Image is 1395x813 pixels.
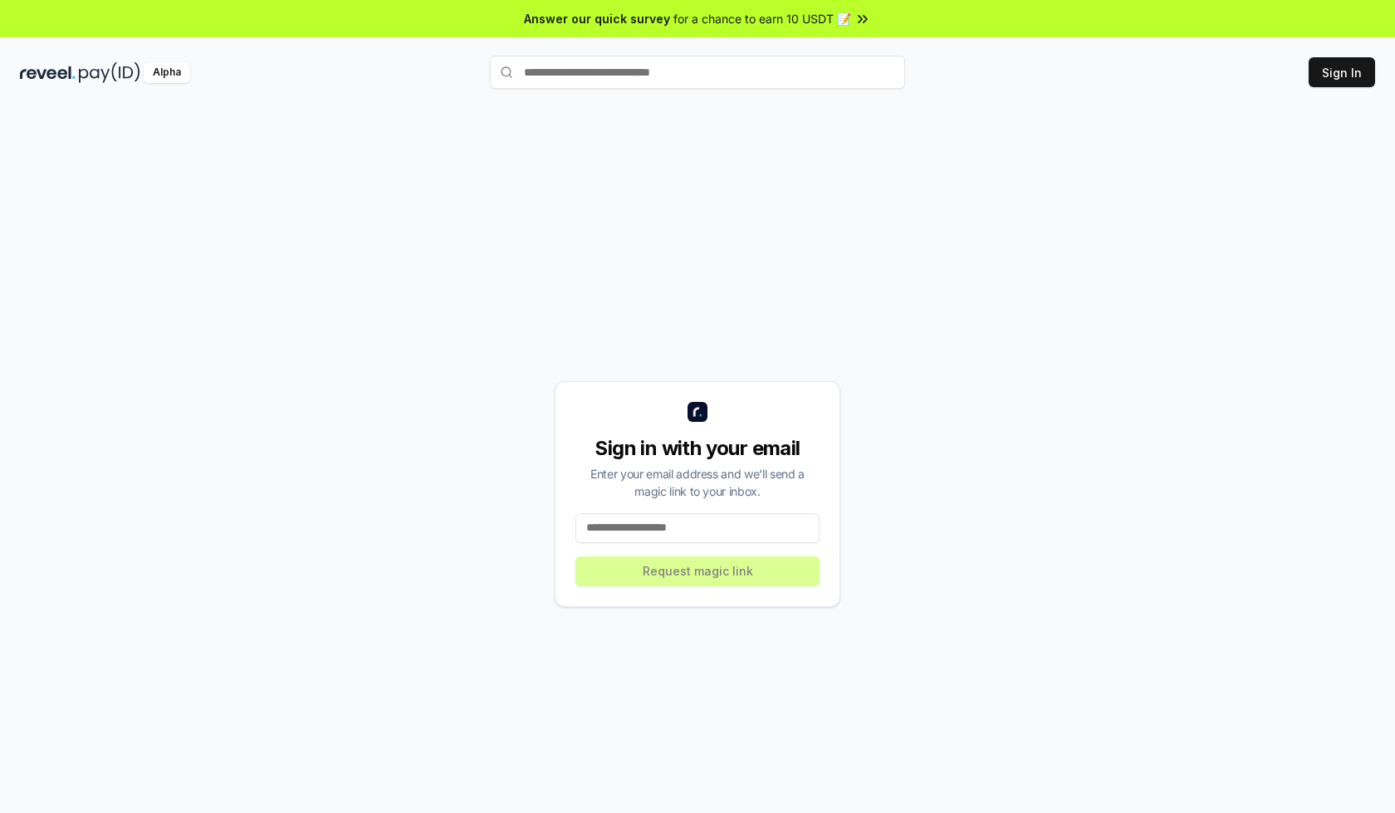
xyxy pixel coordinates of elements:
[575,465,820,500] div: Enter your email address and we’ll send a magic link to your inbox.
[673,10,851,27] span: for a chance to earn 10 USDT 📝
[1309,57,1375,87] button: Sign In
[688,402,707,422] img: logo_small
[524,10,670,27] span: Answer our quick survey
[20,62,76,83] img: reveel_dark
[575,435,820,462] div: Sign in with your email
[79,62,140,83] img: pay_id
[144,62,190,83] div: Alpha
